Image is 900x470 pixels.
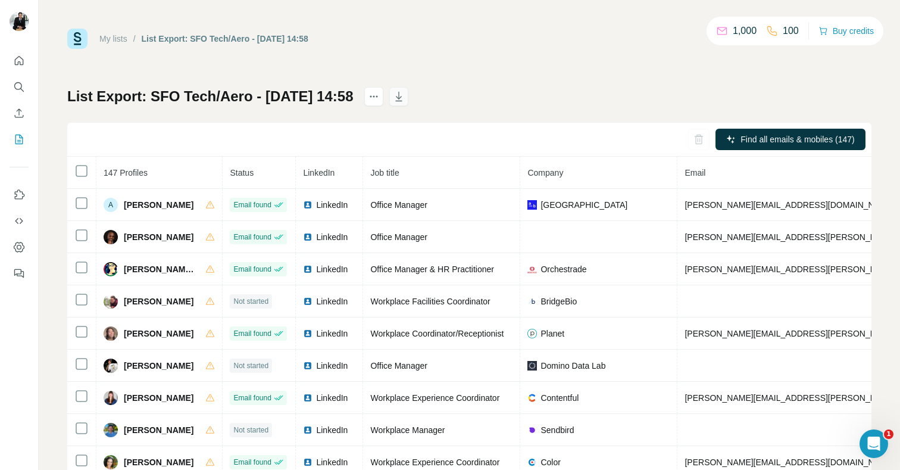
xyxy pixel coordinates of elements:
span: [PERSON_NAME] [124,424,193,436]
p: 100 [783,24,799,38]
span: [PERSON_NAME] [124,295,193,307]
span: [PERSON_NAME] [124,360,193,372]
span: 1 [884,429,893,439]
span: Find all emails & mobiles (147) [740,133,854,145]
span: [PERSON_NAME] [124,456,193,468]
span: LinkedIn [316,263,348,275]
span: [GEOGRAPHIC_DATA] [540,199,627,211]
img: Avatar [10,12,29,31]
span: Not started [233,296,268,307]
span: Email found [233,232,271,242]
h1: List Export: SFO Tech/Aero - [DATE] 14:58 [67,87,354,106]
span: BridgeBio [540,295,577,307]
div: A [104,198,118,212]
button: Use Surfe on LinkedIn [10,184,29,206]
a: My lists [99,34,127,43]
img: Surfe Logo [67,29,87,49]
img: LinkedIn logo [303,329,312,338]
img: Avatar [104,326,118,341]
span: LinkedIn [316,456,348,468]
img: Avatar [104,391,118,405]
span: Not started [233,360,268,371]
span: LinkedIn [303,168,335,178]
button: actions [364,87,383,106]
img: company-logo [527,425,537,435]
span: Workplace Experience Coordinator [370,457,499,467]
span: [PERSON_NAME][EMAIL_ADDRESS][DOMAIN_NAME] [685,200,894,210]
span: LinkedIn [316,392,348,404]
span: Domino Data Lab [540,360,605,372]
span: Sendbird [540,424,574,436]
span: Email found [233,200,271,210]
span: LinkedIn [316,199,348,211]
span: [PERSON_NAME] [124,392,193,404]
span: Office Manager & HR Practitioner [370,264,494,274]
img: company-logo [527,393,537,403]
li: / [133,33,136,45]
img: LinkedIn logo [303,232,312,242]
button: My lists [10,129,29,150]
span: [PERSON_NAME] [124,231,193,243]
img: LinkedIn logo [303,393,312,403]
span: Workplace Coordinator/Receptionist [370,329,504,338]
span: Orchestrade [540,263,586,275]
div: List Export: SFO Tech/Aero - [DATE] 14:58 [142,33,308,45]
img: LinkedIn logo [303,361,312,371]
span: Job title [370,168,399,178]
img: LinkedIn logo [303,425,312,435]
button: Search [10,76,29,98]
img: Avatar [104,455,118,469]
img: Avatar [104,423,118,437]
span: Workplace Facilities Coordinator [370,297,490,306]
img: Avatar [104,230,118,244]
img: LinkedIn logo [303,297,312,306]
img: company-logo [527,200,537,210]
span: 147 Profiles [104,168,148,178]
span: Email found [233,457,271,468]
span: Email found [233,393,271,403]
img: LinkedIn logo [303,200,312,210]
span: Status [230,168,254,178]
img: company-logo [527,361,537,371]
span: Not started [233,425,268,435]
span: [PERSON_NAME][EMAIL_ADDRESS][DOMAIN_NAME] [685,457,894,467]
span: Planet [540,328,564,340]
span: Workplace Manager [370,425,445,435]
span: Office Manager [370,361,427,371]
p: 1,000 [733,24,757,38]
span: Office Manager [370,200,427,210]
span: LinkedIn [316,424,348,436]
button: Feedback [10,263,29,284]
img: company-logo [527,457,537,467]
span: LinkedIn [316,231,348,243]
button: Dashboard [10,236,29,258]
img: Avatar [104,359,118,373]
img: Avatar [104,262,118,276]
button: Buy credits [818,23,874,39]
span: Workplace Experience Coordinator [370,393,499,403]
span: Company [527,168,563,178]
button: Use Surfe API [10,210,29,232]
span: Office Manager [370,232,427,242]
span: [PERSON_NAME] [124,328,193,340]
img: LinkedIn logo [303,264,312,274]
img: Avatar [104,294,118,309]
img: company-logo [527,329,537,338]
img: LinkedIn logo [303,457,312,467]
span: Contentful [540,392,579,404]
span: LinkedIn [316,360,348,372]
span: [PERSON_NAME] 🍉 [124,263,193,275]
img: company-logo [527,264,537,274]
span: LinkedIn [316,295,348,307]
img: company-logo [527,297,537,306]
span: Color [540,456,560,468]
span: [PERSON_NAME] [124,199,193,211]
button: Find all emails & mobiles (147) [715,129,865,150]
span: Email found [233,328,271,339]
button: Quick start [10,50,29,71]
span: Email [685,168,705,178]
iframe: Intercom live chat [860,429,888,458]
span: Email found [233,264,271,275]
span: LinkedIn [316,328,348,340]
button: Enrich CSV [10,102,29,124]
